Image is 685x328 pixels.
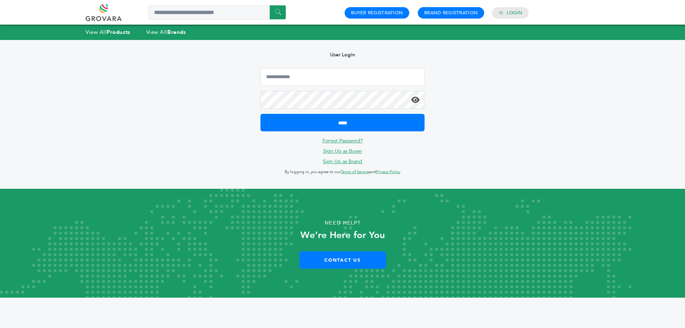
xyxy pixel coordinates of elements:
a: View AllBrands [146,29,186,36]
a: Brand Registration [424,10,478,16]
strong: Brands [167,29,186,36]
a: Sign Up as Buyer [323,148,362,155]
b: User Login [330,51,355,58]
input: Email Address [260,68,425,86]
a: Login [507,10,522,16]
a: Sign Up as Brand [323,158,362,165]
a: Forgot Password? [323,137,363,144]
strong: We’re Here for You [300,229,385,242]
a: Contact Us [299,251,386,269]
a: Terms of Service [341,169,369,175]
strong: Products [107,29,130,36]
input: Password [260,91,425,109]
a: Buyer Registration [351,10,403,16]
input: Search a product or brand... [148,5,286,20]
a: Privacy Policy [376,169,400,175]
a: View AllProducts [86,29,131,36]
p: Need Help? [34,218,651,228]
p: By logging in, you agree to our and [260,168,425,176]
